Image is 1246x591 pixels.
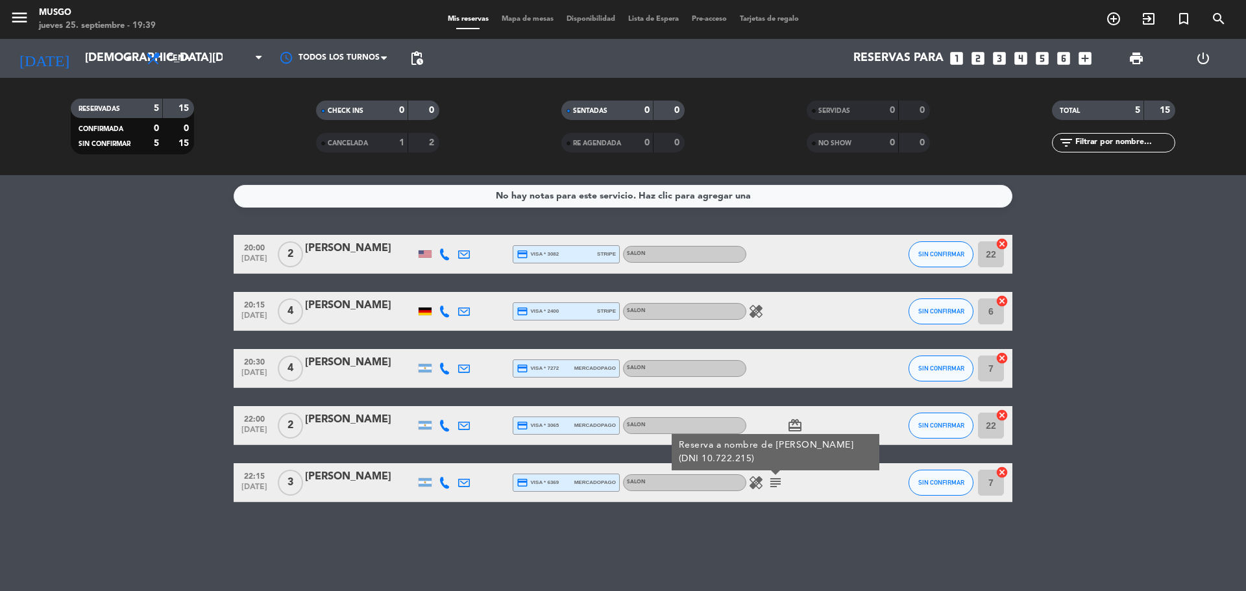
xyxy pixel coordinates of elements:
i: looks_two [970,50,986,67]
i: add_box [1077,50,1093,67]
span: 2 [278,413,303,439]
span: mercadopago [574,478,616,487]
span: Reservas para [853,52,944,65]
i: exit_to_app [1141,11,1156,27]
strong: 0 [890,106,895,115]
div: [PERSON_NAME] [305,411,415,428]
span: Cena [167,54,190,63]
div: [PERSON_NAME] [305,297,415,314]
button: SIN CONFIRMAR [909,298,973,324]
span: print [1129,51,1144,66]
i: turned_in_not [1176,11,1191,27]
strong: 15 [178,139,191,148]
span: 4 [278,298,303,324]
div: jueves 25. septiembre - 19:39 [39,19,156,32]
i: credit_card [517,248,528,260]
strong: 0 [920,106,927,115]
i: looks_6 [1055,50,1072,67]
i: add_circle_outline [1106,11,1121,27]
i: cancel [996,409,1008,422]
strong: 5 [154,104,159,113]
span: SENTADAS [573,108,607,114]
strong: 0 [154,124,159,133]
strong: 15 [178,104,191,113]
span: visa * 3082 [517,248,559,260]
strong: 0 [920,138,927,147]
span: [DATE] [238,426,271,440]
strong: 1 [399,138,404,147]
i: healing [748,304,764,319]
span: mercadopago [574,421,616,429]
span: SIN CONFIRMAR [918,422,964,429]
strong: 0 [674,138,682,147]
span: visa * 7272 [517,363,559,374]
span: mercadopago [574,364,616,372]
button: menu [10,8,29,32]
span: NO SHOW [818,140,851,147]
div: Reserva a nombre de [PERSON_NAME] (DNI 10.722.215) [679,439,873,466]
span: visa * 6369 [517,477,559,488]
div: No hay notas para este servicio. Haz clic para agregar una [496,189,751,204]
span: SIN CONFIRMAR [918,308,964,315]
div: LOG OUT [1169,39,1236,78]
div: [PERSON_NAME] [305,354,415,371]
span: SIN CONFIRMAR [918,479,964,486]
strong: 2 [429,138,437,147]
i: healing [748,475,764,490]
i: credit_card [517,306,528,317]
i: subject [768,475,783,490]
span: SALON [627,479,646,485]
i: looks_one [948,50,965,67]
i: [DATE] [10,44,79,73]
div: [PERSON_NAME] [305,240,415,257]
span: 20:30 [238,354,271,368]
i: search [1211,11,1227,27]
i: card_giftcard [787,418,803,433]
span: pending_actions [409,51,424,66]
span: SALON [627,365,646,370]
i: filter_list [1058,135,1074,151]
span: stripe [597,250,616,258]
span: Mapa de mesas [495,16,560,23]
span: Pre-acceso [685,16,733,23]
span: visa * 3065 [517,420,559,431]
i: credit_card [517,420,528,431]
span: CHECK INS [328,108,363,114]
span: Lista de Espera [622,16,685,23]
span: Disponibilidad [560,16,622,23]
span: [DATE] [238,483,271,498]
i: cancel [996,237,1008,250]
i: looks_4 [1012,50,1029,67]
button: SIN CONFIRMAR [909,356,973,381]
span: [DATE] [238,311,271,326]
span: 20:15 [238,296,271,311]
i: cancel [996,352,1008,365]
span: [DATE] [238,368,271,383]
span: stripe [597,307,616,315]
span: 4 [278,356,303,381]
span: RE AGENDADA [573,140,621,147]
strong: 0 [674,106,682,115]
i: power_settings_new [1195,51,1211,66]
span: 3 [278,470,303,496]
span: 20:00 [238,239,271,254]
i: credit_card [517,477,528,488]
input: Filtrar por nombre... [1074,136,1175,150]
i: cancel [996,466,1008,479]
strong: 0 [644,106,650,115]
span: 22:15 [238,468,271,483]
button: SIN CONFIRMAR [909,470,973,496]
span: RESERVADAS [79,106,120,112]
span: 22:00 [238,411,271,426]
strong: 5 [154,139,159,148]
span: SALON [627,422,646,428]
span: Tarjetas de regalo [733,16,805,23]
span: CONFIRMADA [79,126,123,132]
span: CANCELADA [328,140,368,147]
button: SIN CONFIRMAR [909,241,973,267]
span: TOTAL [1060,108,1080,114]
i: arrow_drop_down [121,51,136,66]
span: [DATE] [238,254,271,269]
i: cancel [996,295,1008,308]
strong: 5 [1135,106,1140,115]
